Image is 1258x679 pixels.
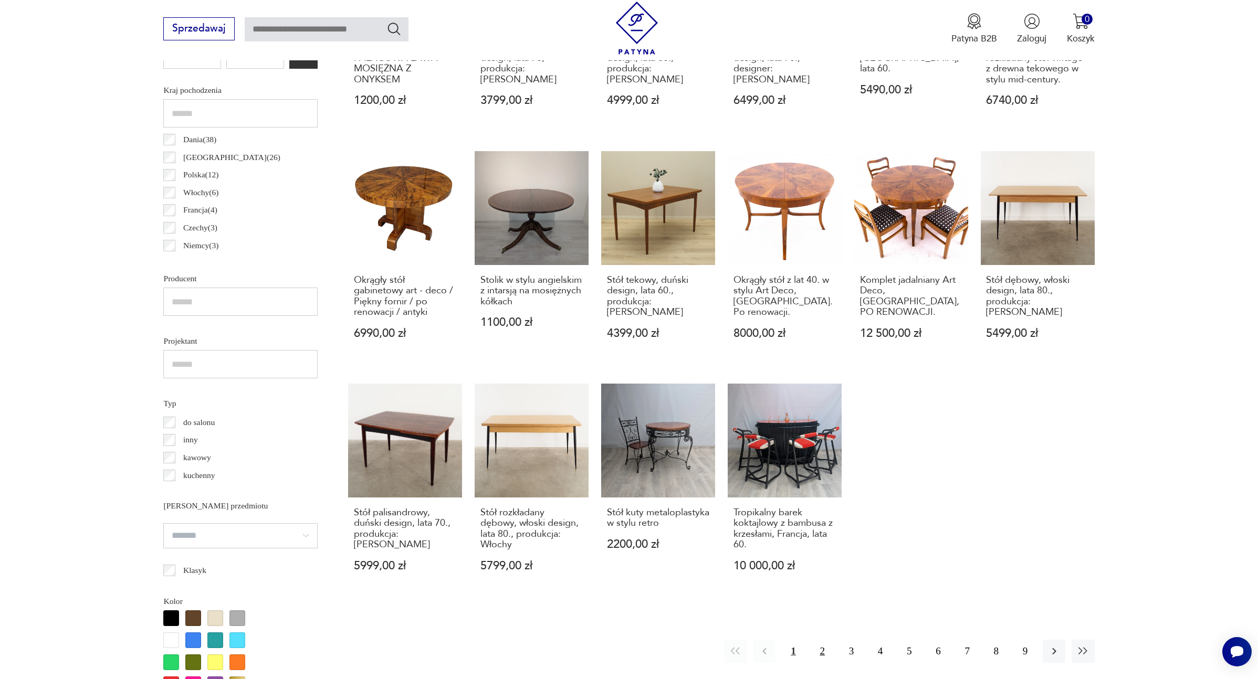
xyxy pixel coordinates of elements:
[1014,640,1036,662] button: 9
[601,151,715,364] a: Stół tekowy, duński design, lata 60., produkcja: DaniaStół tekowy, duński design, lata 60., produ...
[183,221,217,235] p: Czechy ( 3 )
[811,640,834,662] button: 2
[951,13,997,45] a: Ikona medaluPatyna B2B
[480,43,583,86] h3: Stół mahoniowy, duński design, lata 70, produkcja: [PERSON_NAME]
[733,507,836,550] h3: Tropikalny barek koktajlowy z bambusa z krzesłami, Francja, lata 60.
[1024,13,1040,29] img: Ikonka użytkownika
[163,334,318,348] p: Projektant
[985,640,1008,662] button: 8
[986,275,1088,318] h3: Stół dębowy, włoski design, lata 80., produkcja: [PERSON_NAME]
[860,328,962,339] p: 12 500,00 zł
[354,275,456,318] h3: Okrągły stół gabinetowy art - deco / Piękny fornir / po renowacji / antyki
[733,560,836,571] p: 10 000,00 zł
[1222,637,1252,666] iframe: Smartsupp widget button
[986,43,1088,86] h3: Duński, okrągły, rozkładany stół vintage z drewna tekowego w stylu mid-century.
[1017,33,1046,45] p: Zaloguj
[981,151,1095,364] a: Stół dębowy, włoski design, lata 80., produkcja: WłochyStół dębowy, włoski design, lata 80., prod...
[728,384,842,596] a: Tropikalny barek koktajlowy z bambusa z krzesłami, Francja, lata 60.Tropikalny barek koktajlowy z...
[163,83,318,97] p: Kraj pochodzenia
[480,317,583,328] p: 1100,00 zł
[927,640,949,662] button: 6
[480,95,583,106] p: 3799,00 zł
[733,95,836,106] p: 6499,00 zł
[183,564,206,577] p: Klasyk
[607,43,709,86] h3: Stół tekowy, duński design, lata 60., produkcja: [PERSON_NAME]
[951,33,997,45] p: Patyna B2B
[183,451,211,464] p: kawowy
[163,595,318,608] p: Kolor
[354,43,456,86] h3: H-P PIĘKNA PAŁACOWA ŁAWA MOSIĘŻNA Z ONYKSEM
[1017,13,1046,45] button: Zaloguj
[898,640,920,662] button: 5
[951,13,997,45] button: Patyna B2B
[183,256,220,270] p: Szwecja ( 3 )
[348,151,462,364] a: Okrągły stół gabinetowy art - deco / Piękny fornir / po renowacji / antykiOkrągły stół gabinetowy...
[1067,13,1095,45] button: 0Koszyk
[183,168,219,182] p: Polska ( 12 )
[611,2,664,55] img: Patyna - sklep z meblami i dekoracjami vintage
[607,507,709,529] h3: Stół kuty metaloplastyka w stylu retro
[1082,14,1093,25] div: 0
[183,133,216,146] p: Dania ( 38 )
[163,17,234,40] button: Sprzedawaj
[986,95,1088,106] p: 6740,00 zł
[733,43,836,86] h3: Stół dębowy, duński design, lata 70., designer: [PERSON_NAME]
[183,151,280,164] p: [GEOGRAPHIC_DATA] ( 26 )
[183,239,219,252] p: Niemcy ( 3 )
[386,21,402,36] button: Szukaj
[966,13,982,29] img: Ikona medalu
[183,433,198,447] p: inny
[183,416,215,429] p: do salonu
[163,397,318,410] p: Typ
[733,275,836,318] h3: Okrągły stół z lat 40. w stylu Art Deco, [GEOGRAPHIC_DATA]. Po renowacji.
[860,43,962,75] h3: Rozkładany stół, G-Plan, [GEOGRAPHIC_DATA], lata 60.
[1073,13,1089,29] img: Ikona koszyka
[607,328,709,339] p: 4399,00 zł
[163,499,318,513] p: [PERSON_NAME] przedmiotu
[607,275,709,318] h3: Stół tekowy, duński design, lata 60., produkcja: [PERSON_NAME]
[860,275,962,318] h3: Komplet jadalniany Art Deco, [GEOGRAPHIC_DATA], PO RENOWACJI.
[782,640,804,662] button: 1
[607,95,709,106] p: 4999,00 zł
[854,151,968,364] a: Komplet jadalniany Art Deco, Polska, PO RENOWACJI.Komplet jadalniany Art Deco, [GEOGRAPHIC_DATA],...
[183,469,215,482] p: kuchenny
[354,507,456,550] h3: Stół palisandrowy, duński design, lata 70., produkcja: [PERSON_NAME]
[354,95,456,106] p: 1200,00 zł
[183,203,217,217] p: Francja ( 4 )
[348,384,462,596] a: Stół palisandrowy, duński design, lata 70., produkcja: DaniaStół palisandrowy, duński design, lat...
[607,539,709,550] p: 2200,00 zł
[860,84,962,96] p: 5490,00 zł
[601,384,715,596] a: Stół kuty metaloplastyka w stylu retroStół kuty metaloplastyka w stylu retro2200,00 zł
[354,328,456,339] p: 6990,00 zł
[1067,33,1095,45] p: Koszyk
[475,384,589,596] a: Stół rozkładany dębowy, włoski design, lata 80., produkcja: WłochyStół rozkładany dębowy, włoski ...
[480,275,583,307] h3: Stolik w stylu angielskim z intarsją na mosiężnych kółkach
[183,186,219,199] p: Włochy ( 6 )
[163,25,234,34] a: Sprzedawaj
[480,507,583,550] h3: Stół rozkładany dębowy, włoski design, lata 80., produkcja: Włochy
[986,328,1088,339] p: 5499,00 zł
[475,151,589,364] a: Stolik w stylu angielskim z intarsją na mosiężnych kółkachStolik w stylu angielskim z intarsją na...
[163,272,318,285] p: Producent
[733,328,836,339] p: 8000,00 zł
[354,560,456,571] p: 5999,00 zł
[956,640,979,662] button: 7
[728,151,842,364] a: Okrągły stół z lat 40. w stylu Art Deco, Polska. Po renowacji.Okrągły stół z lat 40. w stylu Art ...
[840,640,863,662] button: 3
[869,640,892,662] button: 4
[480,560,583,571] p: 5799,00 zł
